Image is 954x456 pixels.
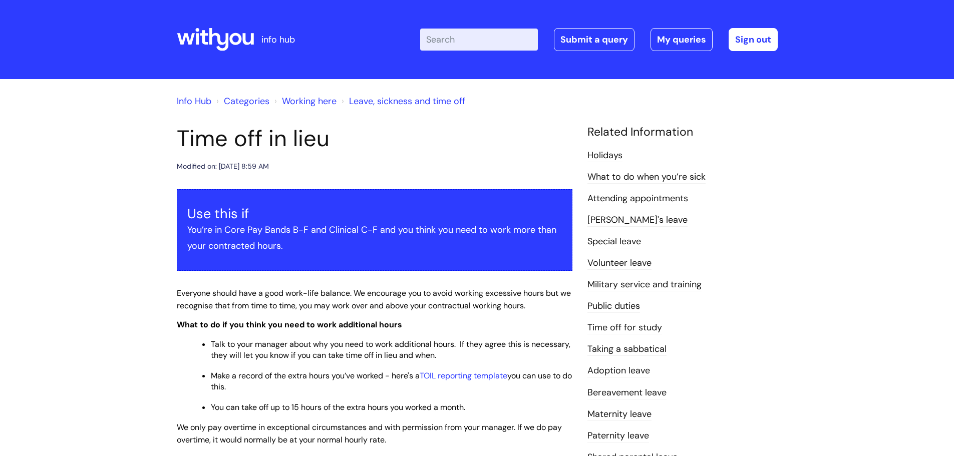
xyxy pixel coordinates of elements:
[187,206,562,222] h3: Use this if
[211,402,465,412] span: You can take off up to 15 hours of the extra hours you worked a month.
[349,95,465,107] a: Leave, sickness and time off
[177,319,402,330] span: What to do if you think you need to work additional hours
[420,28,778,51] div: | -
[272,93,337,109] li: Working here
[420,370,507,381] a: TOIL reporting template
[261,32,295,48] p: info hub
[587,214,688,227] a: [PERSON_NAME]'s leave
[587,343,667,356] a: Taking a sabbatical
[587,278,702,291] a: Military service and training
[224,95,269,107] a: Categories
[420,29,538,51] input: Search
[282,95,337,107] a: Working here
[587,386,667,399] a: Bereavement leave
[587,257,652,270] a: Volunteer leave
[587,235,641,248] a: Special leave
[651,28,713,51] a: My queries
[211,370,572,392] span: Make a record of the extra hours you’ve worked - here's a you can use to do this.
[177,95,211,107] a: Info Hub
[187,222,562,254] p: You’re in Core Pay Bands B-F and Clinical C-F and you think you need to work more than your contr...
[177,160,269,173] div: Modified on: [DATE] 8:59 AM
[587,408,652,421] a: Maternity leave
[587,192,688,205] a: Attending appointments
[587,429,649,442] a: Paternity leave
[177,288,571,311] span: Everyone should have a good work-life balance. We encourage you to avoid working excessive hours ...
[587,149,622,162] a: Holidays
[587,321,662,334] a: Time off for study
[587,125,778,139] h4: Related Information
[177,422,562,445] span: We only pay overtime in exceptional circumstances and with permission from your manager. If we do...
[587,171,706,184] a: What to do when you’re sick
[177,125,572,152] h1: Time off in lieu
[214,93,269,109] li: Solution home
[729,28,778,51] a: Sign out
[587,300,640,313] a: Public duties
[211,339,570,360] span: Talk to your manager about why you need to work additional hours. If they agree this is necessary...
[554,28,634,51] a: Submit a query
[339,93,465,109] li: Leave, sickness and time off
[587,364,650,377] a: Adoption leave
